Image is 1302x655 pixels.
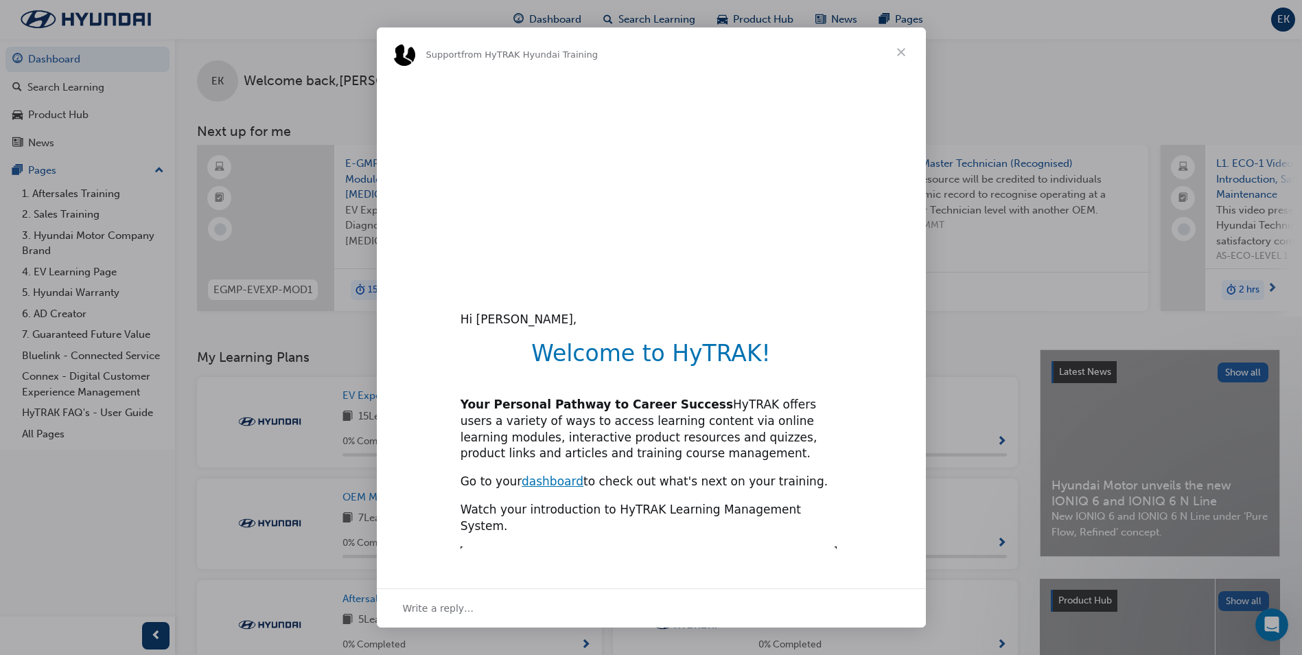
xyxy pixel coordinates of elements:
[461,397,842,462] div: HyTRAK offers users a variety of ways to access learning content via online learning modules, int...
[461,502,842,535] div: Watch your introduction to HyTRAK Learning Management System.
[461,312,842,328] div: Hi [PERSON_NAME],
[461,474,842,490] div: Go to your to check out what's next on your training.
[377,588,926,628] div: Open conversation and reply
[522,474,583,488] a: dashboard
[461,49,598,60] span: from HyTRAK Hyundai Training
[426,49,461,60] span: Support
[403,599,474,617] span: Write a reply…
[461,398,733,411] b: Your Personal Pathway to Career Success
[876,27,926,77] span: Close
[461,340,842,376] h1: Welcome to HyTRAK!
[393,44,415,66] img: Profile image for Support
